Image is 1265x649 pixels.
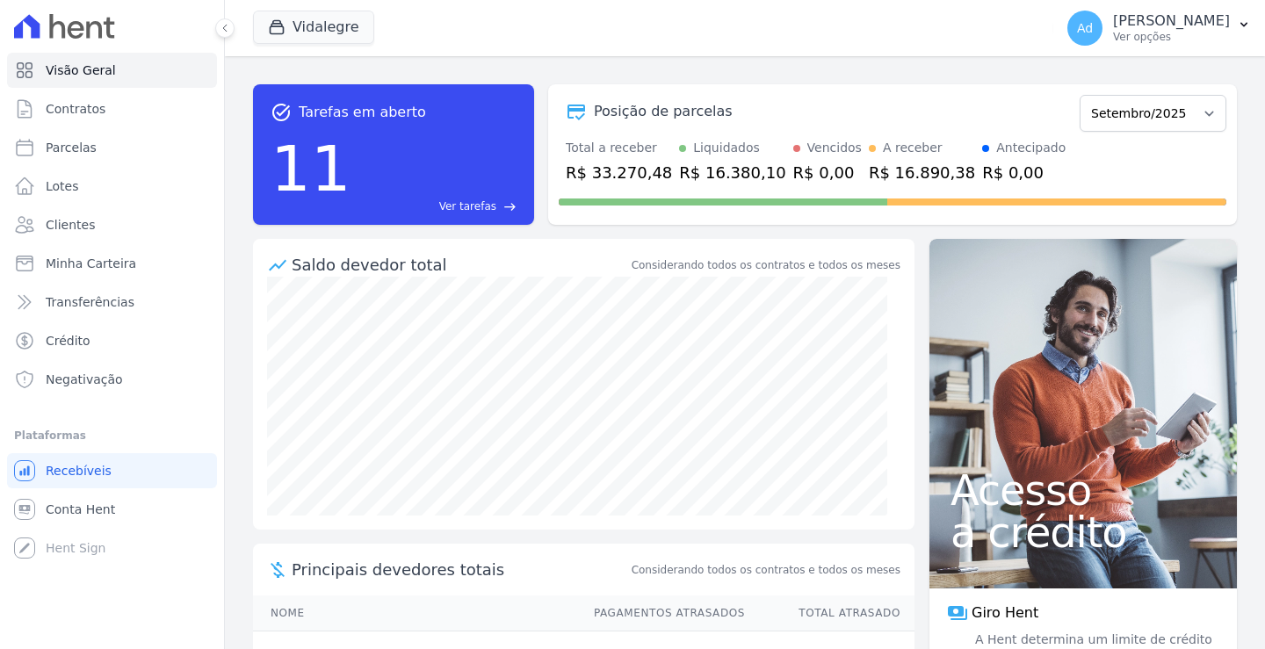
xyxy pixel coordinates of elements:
a: Contratos [7,91,217,126]
span: Clientes [46,216,95,234]
span: Principais devedores totais [292,558,628,581]
a: Ver tarefas east [358,198,517,214]
div: Saldo devedor total [292,253,628,277]
span: Minha Carteira [46,255,136,272]
div: R$ 33.270,48 [566,161,672,184]
a: Parcelas [7,130,217,165]
span: Lotes [46,177,79,195]
a: Visão Geral [7,53,217,88]
div: R$ 16.380,10 [679,161,785,184]
div: A receber [883,139,943,157]
a: Minha Carteira [7,246,217,281]
a: Clientes [7,207,217,242]
a: Conta Hent [7,492,217,527]
div: R$ 16.890,38 [869,161,975,184]
span: Conta Hent [46,501,115,518]
div: R$ 0,00 [793,161,862,184]
span: Tarefas em aberto [299,102,426,123]
span: Parcelas [46,139,97,156]
a: Recebíveis [7,453,217,488]
span: Ad [1077,22,1093,34]
div: 11 [271,123,351,214]
div: Posição de parcelas [594,101,733,122]
div: Liquidados [693,139,760,157]
a: Negativação [7,362,217,397]
span: Recebíveis [46,462,112,480]
span: Transferências [46,293,134,311]
span: a crédito [951,511,1216,553]
span: Ver tarefas [439,198,496,214]
span: Crédito [46,332,90,350]
div: Antecipado [996,139,1066,157]
span: Giro Hent [972,602,1038,624]
th: Nome [253,595,577,631]
span: Visão Geral [46,61,116,79]
div: R$ 0,00 [982,161,1066,184]
a: Crédito [7,323,217,358]
a: Transferências [7,285,217,320]
span: Acesso [951,469,1216,511]
div: Considerando todos os contratos e todos os meses [632,257,900,273]
p: Ver opções [1113,30,1230,44]
button: Vidalegre [253,11,374,44]
button: Ad [PERSON_NAME] Ver opções [1053,4,1265,53]
span: Contratos [46,100,105,118]
p: [PERSON_NAME] [1113,12,1230,30]
div: Vencidos [807,139,862,157]
span: east [503,200,517,213]
span: Negativação [46,371,123,388]
th: Total Atrasado [746,595,914,631]
a: Lotes [7,169,217,204]
th: Pagamentos Atrasados [577,595,746,631]
div: Plataformas [14,425,210,446]
span: Considerando todos os contratos e todos os meses [632,562,900,578]
div: Total a receber [566,139,672,157]
span: task_alt [271,102,292,123]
